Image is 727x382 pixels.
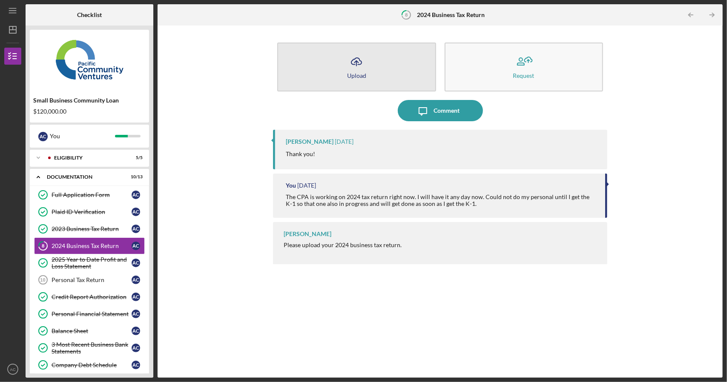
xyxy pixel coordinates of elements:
[34,271,145,288] a: 10Personal Tax ReturnAC
[286,149,315,159] p: Thank you!
[34,322,145,339] a: Balance SheetAC
[132,310,140,318] div: A C
[54,155,121,160] div: Eligibility
[34,254,145,271] a: 2025 Year to Date Profit and Loss StatementAC
[445,43,603,91] button: Request
[132,259,140,267] div: A C
[52,362,132,368] div: Company Debt Schedule
[52,328,132,334] div: Balance Sheet
[34,220,145,237] a: 2023 Business Tax ReturnAC
[52,311,132,317] div: Personal Financial Statement
[42,243,44,249] tspan: 8
[132,225,140,233] div: A C
[132,191,140,199] div: A C
[77,11,102,18] b: Checklist
[132,361,140,369] div: A C
[417,11,485,18] b: 2024 Business Tax Return
[33,97,146,104] div: Small Business Community Loan
[34,356,145,373] a: Company Debt ScheduleAC
[513,72,534,79] div: Request
[398,100,483,121] button: Comment
[335,138,353,145] time: 2025-09-23 20:23
[47,174,121,180] div: Documentation
[284,242,402,248] div: Please upload your 2024 business tax return.
[132,242,140,250] div: A C
[52,242,132,249] div: 2024 Business Tax Return
[34,203,145,220] a: Plaid ID VerificationAC
[52,277,132,283] div: Personal Tax Return
[10,367,15,372] text: AC
[277,43,436,91] button: Upload
[30,34,149,85] img: Product logo
[434,100,460,121] div: Comment
[34,237,145,254] a: 82024 Business Tax ReturnAC
[52,256,132,270] div: 2025 Year to Date Profit and Loss Statement
[34,186,145,203] a: Full Application FormAC
[286,182,296,189] div: You
[347,72,366,79] div: Upload
[52,208,132,215] div: Plaid ID Verification
[284,231,331,237] div: [PERSON_NAME]
[52,225,132,232] div: 2023 Business Tax Return
[132,344,140,352] div: A C
[52,294,132,300] div: Credit Report Authorization
[52,191,132,198] div: Full Application Form
[127,155,143,160] div: 5 / 5
[33,108,146,115] div: $120,000.00
[132,293,140,301] div: A C
[286,194,596,207] div: The CPA is working on 2024 tax return right now. I will have it any day now. Could not do my pers...
[132,327,140,335] div: A C
[4,361,21,378] button: AC
[34,339,145,356] a: 3 Most Recent Business Bank StatementsAC
[132,276,140,284] div: A C
[34,305,145,322] a: Personal Financial StatementAC
[52,341,132,355] div: 3 Most Recent Business Bank Statements
[286,138,333,145] div: [PERSON_NAME]
[132,208,140,216] div: A C
[40,277,45,282] tspan: 10
[34,288,145,305] a: Credit Report AuthorizationAC
[127,174,143,180] div: 10 / 13
[297,182,316,189] time: 2025-09-23 20:13
[38,132,48,141] div: A C
[50,129,115,143] div: You
[405,12,408,17] tspan: 8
